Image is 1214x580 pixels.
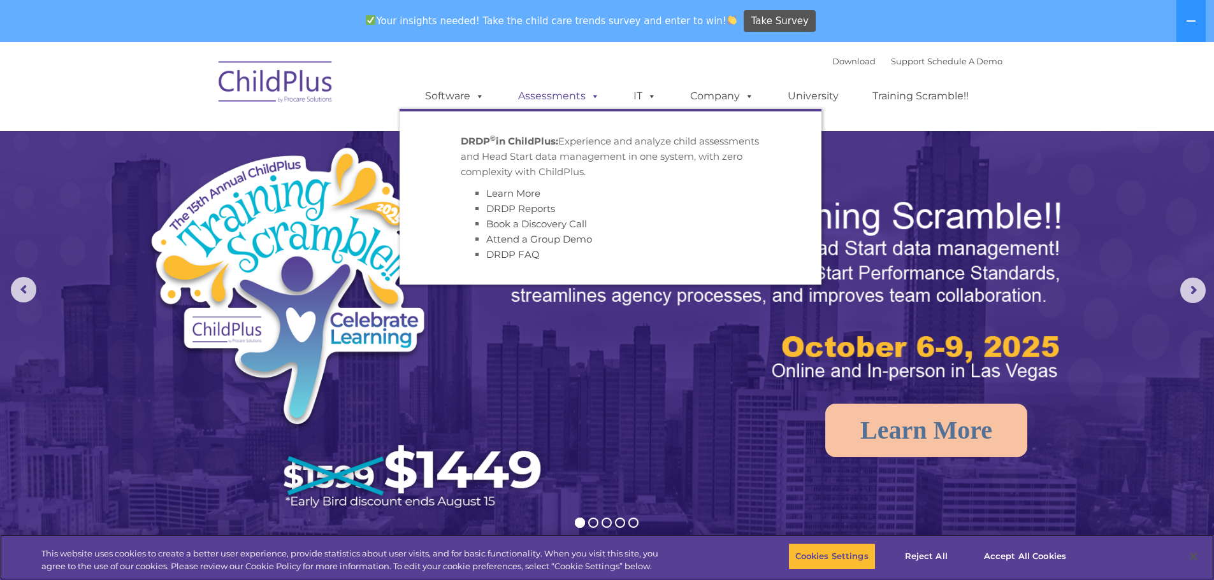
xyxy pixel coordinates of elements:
[727,15,737,25] img: 👏
[177,136,231,146] span: Phone number
[412,83,497,109] a: Software
[177,84,216,94] span: Last name
[486,233,592,245] a: Attend a Group Demo
[361,8,742,33] span: Your insights needed! Take the child care trends survey and enter to win!
[461,134,760,180] p: Experience and analyze child assessments and Head Start data management in one system, with zero ...
[825,404,1027,457] a: Learn More
[886,543,966,570] button: Reject All
[1180,542,1208,570] button: Close
[461,135,558,147] strong: DRDP in ChildPlus:
[505,83,612,109] a: Assessments
[621,83,669,109] a: IT
[41,548,668,572] div: This website uses cookies to create a better user experience, provide statistics about user visit...
[751,10,809,32] span: Take Survey
[486,248,540,260] a: DRDP FAQ
[891,56,925,66] a: Support
[832,56,1002,66] font: |
[490,134,496,143] sup: ©
[832,56,876,66] a: Download
[860,83,981,109] a: Training Scramble!!
[486,187,540,199] a: Learn More
[977,543,1073,570] button: Accept All Cookies
[744,10,816,32] a: Take Survey
[366,15,375,25] img: ✅
[212,52,340,116] img: ChildPlus by Procare Solutions
[486,218,587,230] a: Book a Discovery Call
[775,83,851,109] a: University
[486,202,555,215] a: DRDP Reports
[927,56,1002,66] a: Schedule A Demo
[677,83,767,109] a: Company
[788,543,876,570] button: Cookies Settings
